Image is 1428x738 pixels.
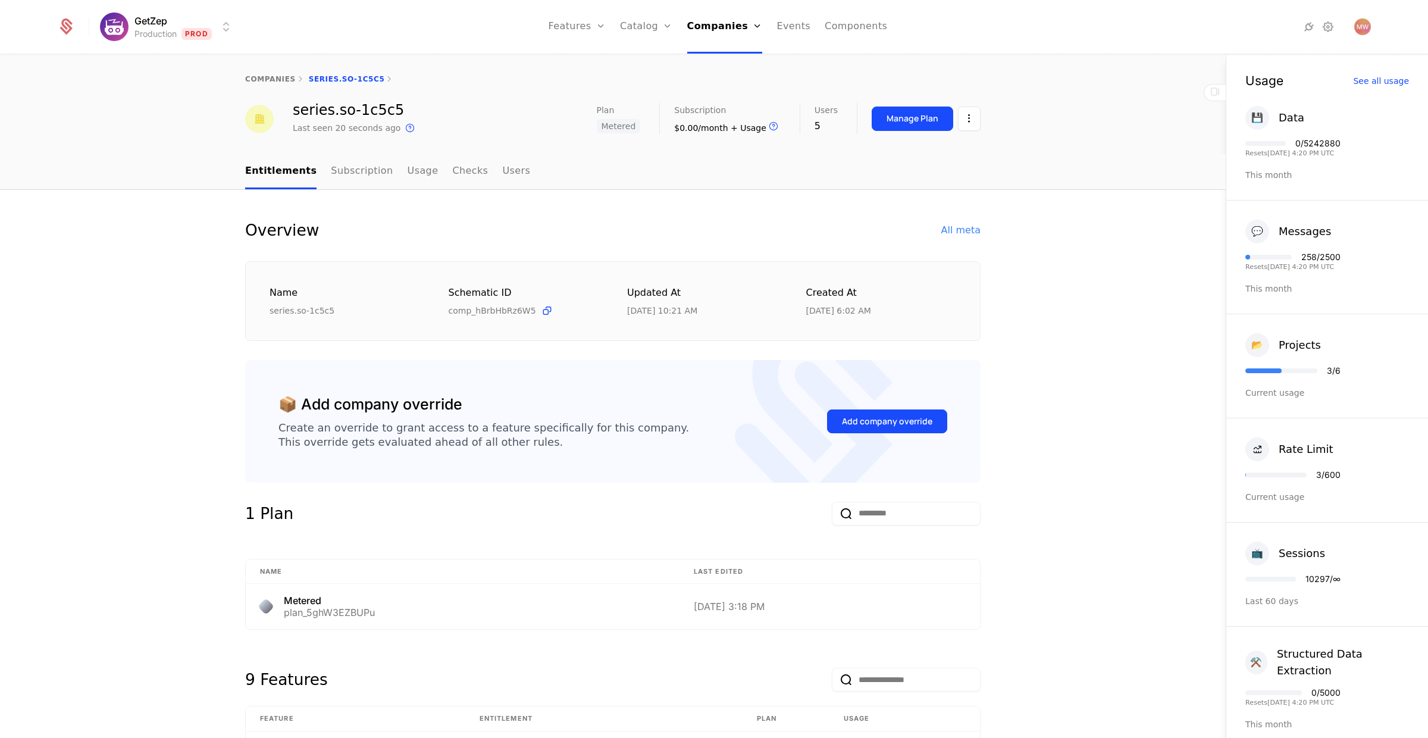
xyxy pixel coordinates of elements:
[1279,223,1331,240] div: Messages
[597,106,615,114] span: Plan
[1321,20,1335,34] a: Settings
[246,559,679,584] th: Name
[284,608,375,617] div: plan_5ghW3EZBUPu
[270,305,420,317] div: series.so-1c5c5
[245,668,328,692] div: 9 Features
[452,154,488,189] a: Checks
[245,75,296,83] a: companies
[1245,333,1321,357] button: 📂Projects
[1245,437,1333,461] button: Rate Limit
[449,305,536,317] span: comp_hBrbHbRz6W5
[1245,542,1269,565] div: 📺
[1301,253,1341,261] div: 258 / 2500
[1245,595,1409,607] div: Last 60 days
[1245,264,1341,270] div: Resets [DATE] 4:20 PM UTC
[627,286,778,301] div: Updated at
[1277,646,1409,679] div: Structured Data Extraction
[806,286,957,301] div: Created at
[293,103,417,117] div: series.so-1c5c5
[1245,387,1409,399] div: Current usage
[1245,699,1341,706] div: Resets [DATE] 4:20 PM UTC
[694,602,966,611] div: [DATE] 3:18 PM
[1245,106,1304,130] button: 💾Data
[270,286,420,301] div: Name
[872,107,953,131] button: Manage Plan
[679,559,980,584] th: Last edited
[815,106,838,114] span: Users
[806,305,871,317] div: 6/6/25, 6:02 AM
[1245,74,1283,87] div: Usage
[1245,718,1409,730] div: This month
[1316,471,1341,479] div: 3 / 600
[1279,337,1321,354] div: Projects
[245,218,319,242] div: Overview
[245,154,317,189] a: Entitlements
[278,421,689,449] div: Create an override to grant access to a feature specifically for this company. This override gets...
[284,596,375,605] div: Metered
[181,28,212,40] span: Prod
[245,502,293,526] div: 1 Plan
[1245,651,1267,674] div: ⚒️
[1279,441,1333,458] div: Rate Limit
[743,706,829,731] th: plan
[1354,18,1371,35] button: Open user button
[1311,689,1341,697] div: 0 / 5000
[293,122,400,134] div: Last seen 20 seconds ago
[887,112,938,124] div: Manage Plan
[1245,491,1409,503] div: Current usage
[134,14,167,28] span: GetZep
[1245,150,1341,157] div: Resets [DATE] 4:20 PM UTC
[1327,367,1341,375] div: 3 / 6
[1302,20,1316,34] a: Integrations
[1279,545,1325,562] div: Sessions
[1245,333,1269,357] div: 📂
[1305,575,1341,583] div: 10297 / ∞
[278,393,462,416] div: 📦 Add company override
[941,223,981,237] div: All meta
[815,119,838,133] div: 5
[100,12,129,41] img: GetZep
[245,154,981,189] nav: Main
[1245,283,1409,295] div: This month
[1354,18,1371,35] img: Matt Wood
[1245,220,1331,243] button: 💬Messages
[465,706,743,731] th: Entitlement
[958,107,981,131] button: Select action
[502,154,530,189] a: Users
[829,706,980,731] th: Usage
[245,154,530,189] ul: Choose Sub Page
[731,123,766,133] span: + Usage
[408,154,439,189] a: Usage
[1295,139,1341,148] div: 0 / 5242880
[1245,646,1409,679] button: ⚒️Structured Data Extraction
[1353,77,1409,85] div: See all usage
[1245,169,1409,181] div: This month
[1279,110,1304,126] div: Data
[134,28,177,40] div: Production
[597,119,641,133] span: Metered
[842,415,932,427] div: Add company override
[827,409,947,433] button: Add company override
[246,706,465,731] th: Feature
[1245,106,1269,130] div: 💾
[1245,220,1269,243] div: 💬
[674,106,726,114] span: Subscription
[331,154,393,189] a: Subscription
[627,305,697,317] div: 8/18/25, 10:21 AM
[449,286,599,300] div: Schematic ID
[674,119,781,134] div: $0.00/month
[1245,542,1325,565] button: 📺Sessions
[104,14,233,40] button: Select environment
[245,105,274,133] img: series.so-1c5c5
